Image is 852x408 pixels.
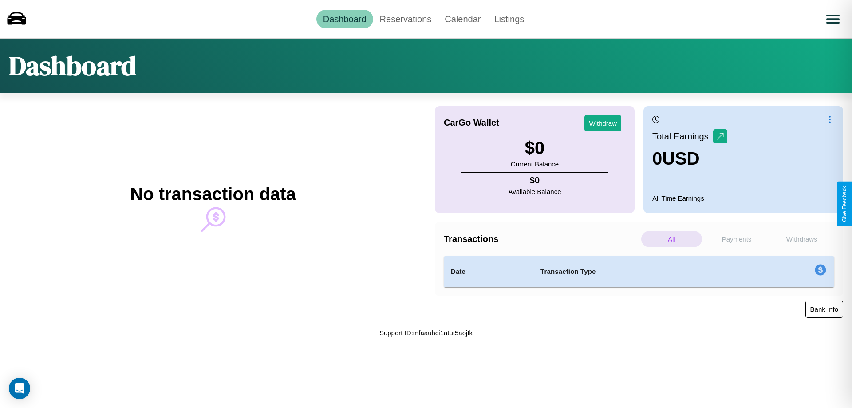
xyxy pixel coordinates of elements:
[509,175,561,186] h4: $ 0
[373,10,438,28] a: Reservations
[316,10,373,28] a: Dashboard
[444,234,639,244] h4: Transactions
[444,256,834,287] table: simple table
[130,184,296,204] h2: No transaction data
[9,48,136,84] h1: Dashboard
[511,158,559,170] p: Current Balance
[9,378,30,399] div: Open Intercom Messenger
[540,266,742,277] h4: Transaction Type
[444,118,499,128] h4: CarGo Wallet
[820,7,845,32] button: Open menu
[641,231,702,247] p: All
[379,327,473,339] p: Support ID: mfaauhci1atut5aojtk
[841,186,848,222] div: Give Feedback
[511,138,559,158] h3: $ 0
[451,266,526,277] h4: Date
[652,149,727,169] h3: 0 USD
[706,231,767,247] p: Payments
[438,10,487,28] a: Calendar
[652,192,834,204] p: All Time Earnings
[771,231,832,247] p: Withdraws
[805,301,843,318] button: Bank Info
[652,128,713,144] p: Total Earnings
[487,10,531,28] a: Listings
[584,115,621,131] button: Withdraw
[509,186,561,198] p: Available Balance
